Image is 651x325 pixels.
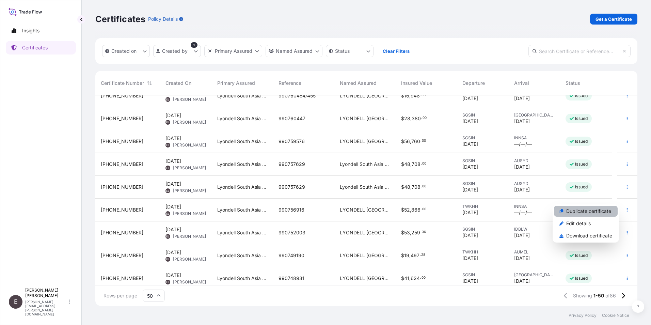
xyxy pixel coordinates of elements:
a: Duplicate certificate [554,206,618,217]
div: Actions [553,204,619,243]
p: Certificates [95,14,145,25]
p: Download certificate [566,232,612,239]
p: Policy Details [148,16,178,22]
p: Edit details [566,220,591,227]
a: Download certificate [554,230,618,241]
a: Edit details [554,218,618,229]
p: Duplicate certificate [566,208,611,215]
p: Get a Certificate [596,16,632,22]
